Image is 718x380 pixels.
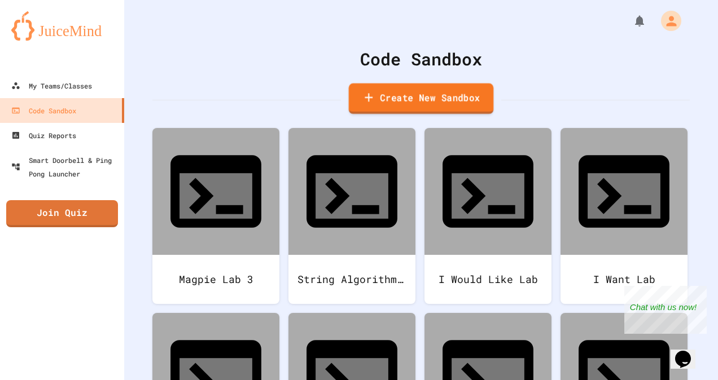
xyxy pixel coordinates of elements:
[561,255,688,304] div: I Want Lab
[288,128,415,304] a: String Algorithm Lab
[152,255,279,304] div: Magpie Lab 3
[11,129,76,142] div: Quiz Reports
[424,128,551,304] a: I Would Like Lab
[11,104,76,117] div: Code Sandbox
[152,128,279,304] a: Magpie Lab 3
[649,8,684,34] div: My Account
[349,83,494,114] a: Create New Sandbox
[612,11,649,30] div: My Notifications
[11,11,113,41] img: logo-orange.svg
[671,335,707,369] iframe: chat widget
[11,153,120,180] div: Smart Doorbell & Ping Pong Launcher
[624,286,707,334] iframe: chat widget
[11,79,92,92] div: My Teams/Classes
[152,46,690,72] div: Code Sandbox
[561,128,688,304] a: I Want Lab
[288,255,415,304] div: String Algorithm Lab
[6,200,118,227] a: Join Quiz
[424,255,551,304] div: I Would Like Lab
